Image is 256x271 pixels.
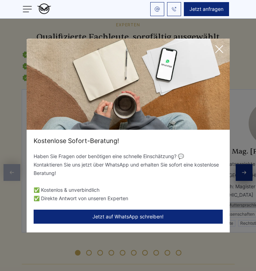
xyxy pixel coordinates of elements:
[34,210,223,224] button: Jetzt auf WhatsApp schreiben!
[27,137,230,145] div: Kostenlose Sofort-Beratung!
[34,152,223,177] p: Haben Sie Fragen oder benötigen eine schnelle Einschätzung? 💬 Kontaktieren Sie uns jetzt über Wha...
[37,4,51,14] img: logo
[154,6,160,12] img: email
[184,2,229,16] button: Jetzt anfragen
[34,194,223,203] li: ✅ Direkte Antwort von unseren Experten
[172,7,177,12] img: Phone
[22,4,33,15] img: menu
[27,39,230,130] img: exit
[34,186,223,194] li: ✅ Kostenlos & unverbindlich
